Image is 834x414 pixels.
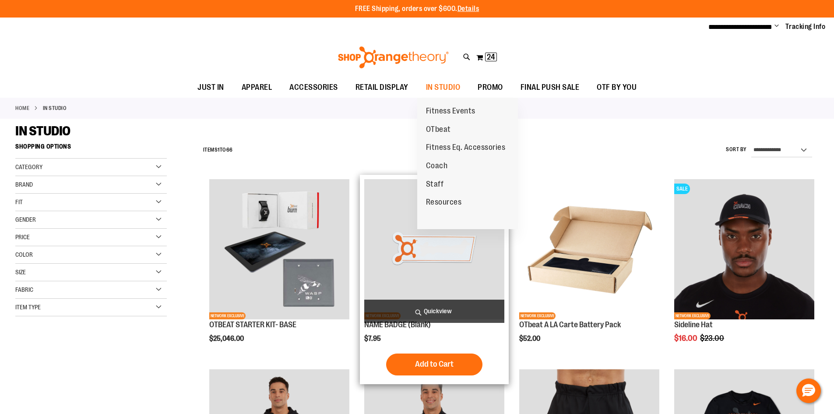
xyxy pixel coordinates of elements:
a: Home [15,104,29,112]
a: IN STUDIO [417,78,469,97]
span: NETWORK EXCLUSIVE [209,312,246,319]
a: Fitness Events [417,102,484,120]
a: Sideline Hat [674,320,713,329]
span: APPAREL [242,78,272,97]
button: Hello, have a question? Let’s chat. [796,379,821,403]
span: 1 [218,147,220,153]
label: Sort By [726,146,747,153]
span: IN STUDIO [426,78,461,97]
p: FREE Shipping, orders over $600. [355,4,479,14]
span: Resources [426,198,462,209]
span: $23.00 [700,334,725,343]
a: OTbeat [417,120,460,139]
a: OTbeat A LA Carte Battery Pack [519,320,621,329]
a: Staff [417,175,453,194]
span: $52.00 [519,335,542,343]
a: OTBEAT STARTER KIT- BASE [209,320,296,329]
span: ACCESSORIES [289,78,338,97]
span: NETWORK EXCLUSIVE [674,312,711,319]
span: Item Type [15,304,41,311]
span: Coach [426,161,448,172]
span: Price [15,234,30,241]
a: OTBEAT STARTER KIT- BASENETWORK EXCLUSIVE [209,179,349,321]
a: OTF BY YOU [588,78,645,98]
a: Coach [417,157,457,175]
span: JUST IN [197,78,224,97]
img: NAME BADGE (Blank) [364,179,504,319]
strong: IN STUDIO [43,104,67,112]
span: $16.00 [674,334,699,343]
span: NETWORK EXCLUSIVE [519,312,556,319]
span: 66 [226,147,233,153]
a: Fitness Eq. Accessories [417,138,514,157]
span: PROMO [478,78,503,97]
a: Resources [417,193,471,212]
a: PROMO [469,78,512,98]
span: OTF BY YOU [597,78,637,97]
a: FINAL PUSH SALE [512,78,588,98]
a: Quickview [364,300,504,323]
span: Staff [426,180,444,191]
span: Category [15,163,42,170]
span: Fitness Events [426,106,475,117]
span: Fitness Eq. Accessories [426,143,506,154]
span: Brand [15,181,33,188]
span: Color [15,251,33,258]
a: Tracking Info [785,22,826,32]
span: RETAIL DISPLAY [355,78,408,97]
img: Product image for OTbeat A LA Carte Battery Pack [519,179,659,319]
span: $7.95 [364,335,382,343]
span: Add to Cart [415,359,454,369]
span: Fabric [15,286,33,293]
h2: Items to [203,143,233,157]
span: Gender [15,216,36,223]
div: product [515,175,664,365]
div: product [360,175,509,384]
img: Shop Orangetheory [337,46,450,68]
span: Size [15,269,26,276]
span: 24 [487,53,495,61]
a: NAME BADGE (Blank) [364,320,431,329]
span: OTbeat [426,125,451,136]
span: $25,046.00 [209,335,245,343]
a: ACCESSORIES [281,78,347,98]
ul: IN STUDIO [417,98,518,229]
span: Fit [15,198,23,205]
a: RETAIL DISPLAY [347,78,417,98]
img: Sideline Hat primary image [674,179,814,319]
span: IN STUDIO [15,124,70,138]
strong: Shopping Options [15,139,167,159]
div: product [670,175,819,365]
a: Product image for OTbeat A LA Carte Battery PackNETWORK EXCLUSIVE [519,179,659,321]
div: product [205,175,354,365]
a: APPAREL [233,78,281,98]
button: Account menu [774,22,779,31]
a: Details [457,5,479,13]
span: FINAL PUSH SALE [521,78,580,97]
button: Add to Cart [386,354,482,375]
a: NAME BADGE (Blank)NETWORK EXCLUSIVE [364,179,504,321]
a: Sideline Hat primary imageSALENETWORK EXCLUSIVE [674,179,814,321]
span: SALE [674,184,690,194]
a: JUST IN [189,78,233,98]
img: OTBEAT STARTER KIT- BASE [209,179,349,319]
